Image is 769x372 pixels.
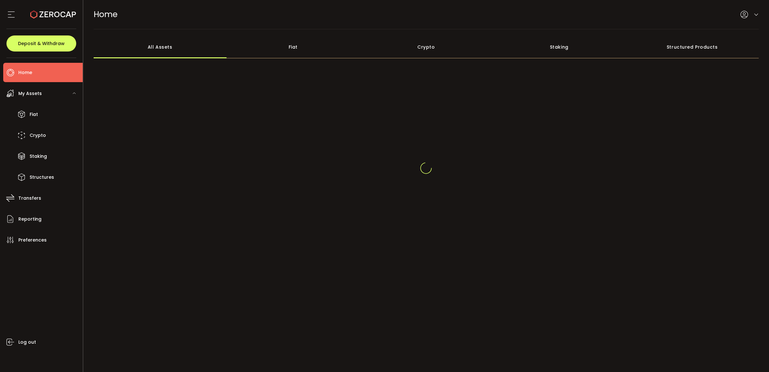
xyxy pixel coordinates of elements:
[94,9,117,20] span: Home
[626,36,759,58] div: Structured Products
[18,41,65,46] span: Deposit & Withdraw
[18,235,47,245] span: Preferences
[6,35,76,52] button: Deposit & Withdraw
[30,173,54,182] span: Structures
[360,36,493,58] div: Crypto
[493,36,626,58] div: Staking
[18,338,36,347] span: Log out
[227,36,360,58] div: Fiat
[18,215,42,224] span: Reporting
[30,152,47,161] span: Staking
[18,194,41,203] span: Transfers
[30,131,46,140] span: Crypto
[18,89,42,98] span: My Assets
[18,68,32,77] span: Home
[94,36,227,58] div: All Assets
[30,110,38,119] span: Fiat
